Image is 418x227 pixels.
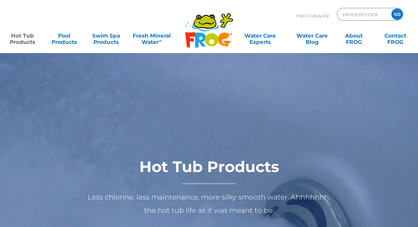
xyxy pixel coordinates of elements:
[234,29,287,42] a: Water CareExperts
[82,191,336,217] p: Less chlorine, less maintenance, more silky smooth water. Ahhhhhhh, the hot tub life as it was me...
[6,29,39,42] a: Hot TubProducts
[159,38,161,43] sup: ∞
[296,8,329,24] p: Find A Dealer
[379,29,412,42] a: ContactFROG
[338,29,370,42] a: AboutFROG
[131,29,172,42] a: Fresh MineralWater∞
[296,29,328,42] a: Water CareBlog
[82,158,336,184] h1: Hot Tub Products
[90,29,122,42] a: Swim SpaProducts
[48,29,80,42] a: PoolProducts
[391,9,403,20] input: GO
[342,10,385,19] input: Zip Code Form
